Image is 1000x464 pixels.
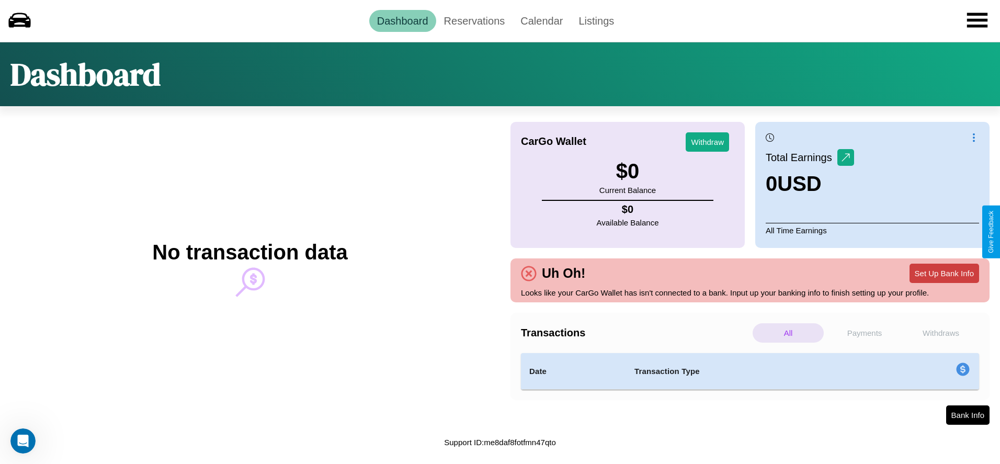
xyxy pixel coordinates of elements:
[529,365,618,378] h4: Date
[766,148,837,167] p: Total Earnings
[10,428,36,454] iframe: Intercom live chat
[599,183,656,197] p: Current Balance
[10,53,161,96] h1: Dashboard
[537,266,590,281] h4: Uh Oh!
[910,264,979,283] button: Set Up Bank Info
[766,172,854,196] h3: 0 USD
[521,353,979,390] table: simple table
[513,10,571,32] a: Calendar
[634,365,871,378] h4: Transaction Type
[829,323,900,343] p: Payments
[946,405,990,425] button: Bank Info
[905,323,976,343] p: Withdraws
[152,241,347,264] h2: No transaction data
[444,435,555,449] p: Support ID: me8daf8fotfmn47qto
[597,216,659,230] p: Available Balance
[571,10,622,32] a: Listings
[766,223,979,237] p: All Time Earnings
[753,323,824,343] p: All
[436,10,513,32] a: Reservations
[369,10,436,32] a: Dashboard
[597,203,659,216] h4: $ 0
[686,132,729,152] button: Withdraw
[521,135,586,148] h4: CarGo Wallet
[521,327,750,339] h4: Transactions
[599,160,656,183] h3: $ 0
[987,211,995,253] div: Give Feedback
[521,286,979,300] p: Looks like your CarGo Wallet has isn't connected to a bank. Input up your banking info to finish ...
